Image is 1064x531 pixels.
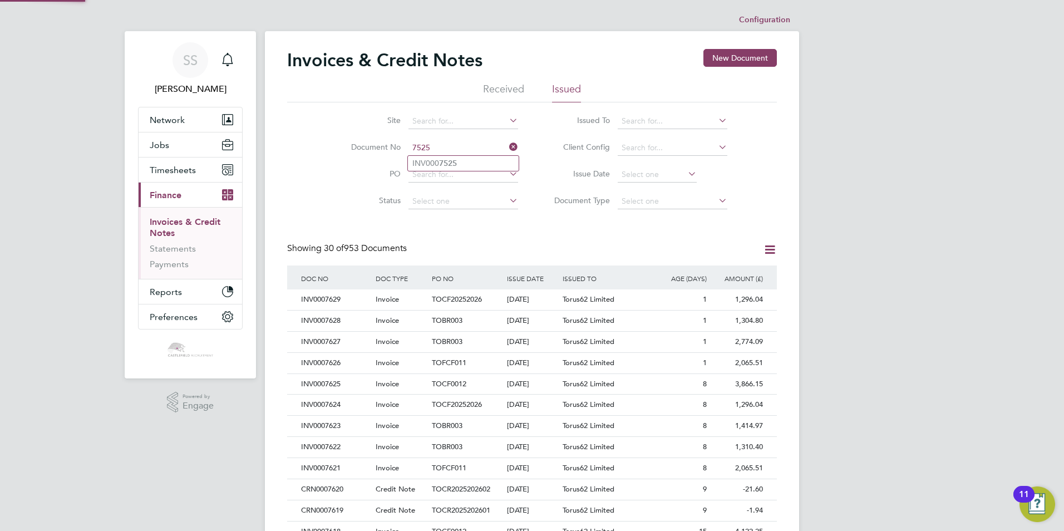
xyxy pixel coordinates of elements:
button: Timesheets [139,158,242,182]
a: Statements [150,243,196,254]
input: Search for... [408,114,518,129]
span: Invoice [376,316,399,325]
b: 7525 [439,159,457,168]
span: Network [150,115,185,125]
span: Invoice [376,442,399,451]
div: INV0007626 [298,353,373,373]
div: INV0007624 [298,395,373,415]
h2: Invoices & Credit Notes [287,49,482,71]
label: Client Config [546,142,610,152]
span: Invoice [376,463,399,473]
nav: Main navigation [125,31,256,378]
span: TOCR2025202602 [432,484,490,494]
span: Torus62 Limited [563,316,614,325]
a: Invoices & Credit Notes [150,217,220,238]
button: Jobs [139,132,242,157]
span: 1 [703,294,707,304]
span: 1 [703,337,707,346]
span: TOBR003 [432,316,462,325]
input: Select one [408,194,518,209]
span: TOBR003 [432,421,462,430]
div: 1,414.97 [710,416,766,436]
span: 8 [703,421,707,430]
div: ISSUE DATE [504,265,560,291]
span: Torus62 Limited [563,379,614,389]
button: Preferences [139,304,242,329]
div: DOC TYPE [373,265,429,291]
div: ISSUED TO [560,265,653,291]
button: Open Resource Center, 11 new notifications [1019,486,1055,522]
div: [DATE] [504,458,560,479]
input: Search for... [618,140,727,156]
button: Reports [139,279,242,304]
label: PO [337,169,401,179]
input: Search for... [618,114,727,129]
div: [DATE] [504,332,560,352]
span: 8 [703,442,707,451]
span: Torus62 Limited [563,505,614,515]
div: 3,866.15 [710,374,766,395]
div: -21.60 [710,479,766,500]
div: Finance [139,207,242,279]
span: TOCR2025202601 [432,505,490,515]
div: 1,304.80 [710,311,766,331]
span: 9 [703,484,707,494]
a: SS[PERSON_NAME] [138,42,243,96]
div: 2,065.51 [710,353,766,373]
li: INV000 [408,156,519,171]
div: PO NO [429,265,504,291]
span: 9 [703,505,707,515]
span: Torus62 Limited [563,358,614,367]
span: Invoice [376,337,399,346]
label: Site [337,115,401,125]
span: Powered by [183,392,214,401]
div: Showing [287,243,409,254]
span: TOFCF011 [432,358,466,367]
span: 8 [703,400,707,409]
button: Network [139,107,242,132]
li: Configuration [739,9,790,31]
span: TOCF20252026 [432,294,482,304]
div: INV0007623 [298,416,373,436]
div: 1,296.04 [710,395,766,415]
span: Finance [150,190,181,200]
span: Reports [150,287,182,297]
div: DOC NO [298,265,373,291]
span: TOCF0012 [432,379,466,389]
div: 2,774.09 [710,332,766,352]
span: SS [183,53,198,67]
span: Torus62 Limited [563,463,614,473]
div: [DATE] [504,374,560,395]
div: INV0007628 [298,311,373,331]
label: Issue Date [546,169,610,179]
div: CRN0007619 [298,500,373,521]
span: Invoice [376,358,399,367]
div: [DATE] [504,437,560,458]
li: Issued [552,82,581,102]
span: Invoice [376,421,399,430]
div: [DATE] [504,311,560,331]
span: 30 of [324,243,344,254]
span: Torus62 Limited [563,442,614,451]
div: INV0007625 [298,374,373,395]
span: Shivaani Solanki [138,82,243,96]
span: Invoice [376,294,399,304]
span: 8 [703,463,707,473]
div: -1.94 [710,500,766,521]
span: 8 [703,379,707,389]
div: 1,296.04 [710,289,766,310]
label: Issued To [546,115,610,125]
span: 1 [703,358,707,367]
div: INV0007629 [298,289,373,310]
div: [DATE] [504,289,560,310]
span: Torus62 Limited [563,400,614,409]
div: [DATE] [504,416,560,436]
div: INV0007621 [298,458,373,479]
div: 11 [1019,494,1029,509]
li: Received [483,82,524,102]
label: Status [337,195,401,205]
div: 2,065.51 [710,458,766,479]
a: Payments [150,259,189,269]
span: Jobs [150,140,169,150]
img: castlefieldrecruitment-logo-retina.png [166,341,214,358]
